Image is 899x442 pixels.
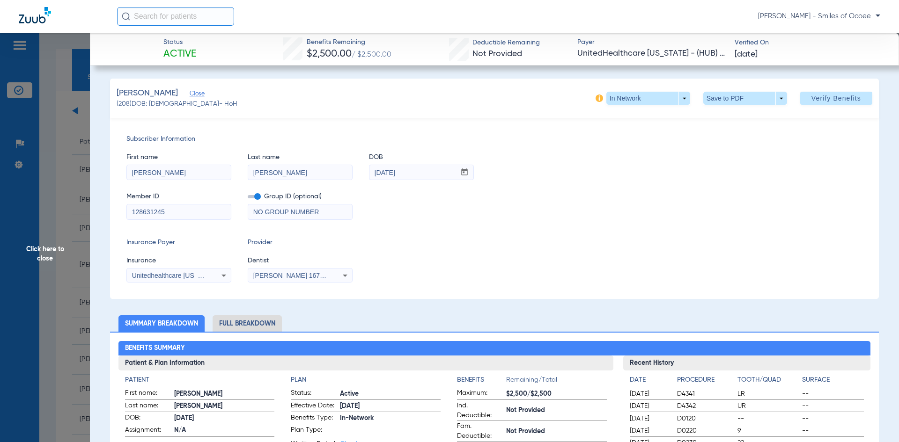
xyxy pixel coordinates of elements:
[174,401,275,411] span: [PERSON_NAME]
[811,94,861,102] span: Verify Benefits
[677,389,734,399] span: D4341
[126,256,231,266] span: Insurance
[677,426,734,435] span: D0220
[737,375,799,385] h4: Tooth/Quad
[677,401,734,411] span: D4342
[577,37,727,47] span: Payer
[735,49,758,60] span: [DATE]
[630,375,669,385] h4: Date
[163,37,196,47] span: Status
[307,49,352,59] span: $2,500.00
[291,425,337,438] span: Plan Type:
[737,375,799,388] app-breakdown-title: Tooth/Quad
[737,389,799,399] span: LR
[630,389,669,399] span: [DATE]
[606,92,690,105] button: In Network
[457,375,506,385] h4: Benefits
[457,421,503,441] span: Fam. Deductible:
[291,413,337,424] span: Benefits Type:
[596,94,603,102] img: info-icon
[472,50,522,58] span: Not Provided
[472,38,540,48] span: Deductible Remaining
[506,375,607,388] span: Remaining/Total
[126,152,231,162] span: First name
[800,92,872,105] button: Verify Benefits
[117,87,178,99] span: [PERSON_NAME]
[457,388,503,399] span: Maximum:
[677,414,734,423] span: D0120
[248,238,353,247] span: Provider
[802,414,864,423] span: --
[125,413,171,424] span: DOB:
[852,397,899,442] iframe: Chat Widget
[802,426,864,435] span: --
[630,375,669,388] app-breakdown-title: Date
[737,426,799,435] span: 9
[677,375,734,385] h4: Procedure
[291,401,337,412] span: Effective Date:
[369,152,474,162] span: DOB
[735,38,884,48] span: Verified On
[248,192,353,202] span: Group ID (optional)
[340,401,441,411] span: [DATE]
[174,389,275,399] span: [PERSON_NAME]
[190,90,198,99] span: Close
[630,426,669,435] span: [DATE]
[802,401,864,411] span: --
[291,375,441,385] h4: Plan
[291,388,337,399] span: Status:
[125,425,171,436] span: Assignment:
[19,7,51,23] img: Zuub Logo
[118,315,205,332] li: Summary Breakdown
[126,134,862,144] span: Subscriber Information
[174,413,275,423] span: [DATE]
[623,355,871,370] h3: Recent History
[577,48,727,59] span: UnitedHealthcare [US_STATE] - (HUB) - AI
[457,401,503,420] span: Ind. Deductible:
[802,389,864,399] span: --
[125,388,171,399] span: First name:
[122,12,130,21] img: Search Icon
[118,355,613,370] h3: Patient & Plan Information
[248,152,353,162] span: Last name
[703,92,787,105] button: Save to PDF
[506,427,607,436] span: Not Provided
[352,51,391,58] span: / $2,500.00
[677,375,734,388] app-breakdown-title: Procedure
[506,406,607,415] span: Not Provided
[307,37,391,47] span: Benefits Remaining
[630,414,669,423] span: [DATE]
[213,315,282,332] li: Full Breakdown
[126,192,231,202] span: Member ID
[802,375,864,388] app-breakdown-title: Surface
[117,99,237,109] span: (208) DOB: [DEMOGRAPHIC_DATA] - HoH
[758,12,880,21] span: [PERSON_NAME] - Smiles of Ocoee
[117,7,234,26] input: Search for patients
[630,401,669,411] span: [DATE]
[126,238,231,247] span: Insurance Payer
[125,375,275,385] h4: Patient
[340,389,441,399] span: Active
[253,272,346,279] span: [PERSON_NAME] 1679095970
[340,413,441,423] span: In-Network
[125,401,171,412] span: Last name:
[456,165,474,180] button: Open calendar
[737,401,799,411] span: UR
[132,272,253,279] span: Unitedhealthcare [US_STATE] - (Hub) - Ai
[802,375,864,385] h4: Surface
[118,341,871,356] h2: Benefits Summary
[248,256,353,266] span: Dentist
[737,414,799,423] span: --
[163,48,196,61] span: Active
[457,375,506,388] app-breakdown-title: Benefits
[174,426,275,435] span: N/A
[506,389,607,399] span: $2,500/$2,500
